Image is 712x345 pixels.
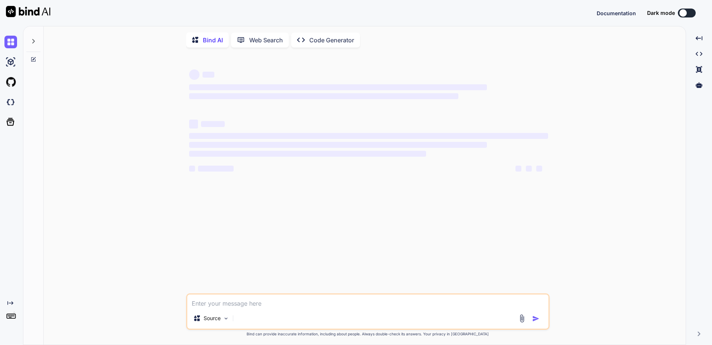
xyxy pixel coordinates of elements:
[189,142,487,148] span: ‌
[189,133,548,139] span: ‌
[189,166,195,172] span: ‌
[203,36,223,45] p: Bind AI
[597,9,636,17] button: Documentation
[526,166,532,172] span: ‌
[597,10,636,16] span: Documentation
[198,166,234,172] span: ‌
[4,56,17,68] img: ai-studio
[4,76,17,88] img: githubLight
[189,120,198,128] span: ‌
[202,72,214,78] span: ‌
[532,315,540,322] img: icon
[4,36,17,48] img: chat
[186,331,550,337] p: Bind can provide inaccurate information, including about people. Always double-check its answers....
[204,315,221,322] p: Source
[647,9,675,17] span: Dark mode
[189,151,426,157] span: ‌
[189,84,487,90] span: ‌
[189,69,200,80] span: ‌
[536,166,542,172] span: ‌
[223,315,229,322] img: Pick Models
[518,314,526,323] img: attachment
[189,93,458,99] span: ‌
[6,6,50,17] img: Bind AI
[201,121,225,127] span: ‌
[515,166,521,172] span: ‌
[309,36,354,45] p: Code Generator
[4,96,17,108] img: darkCloudIdeIcon
[249,36,283,45] p: Web Search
